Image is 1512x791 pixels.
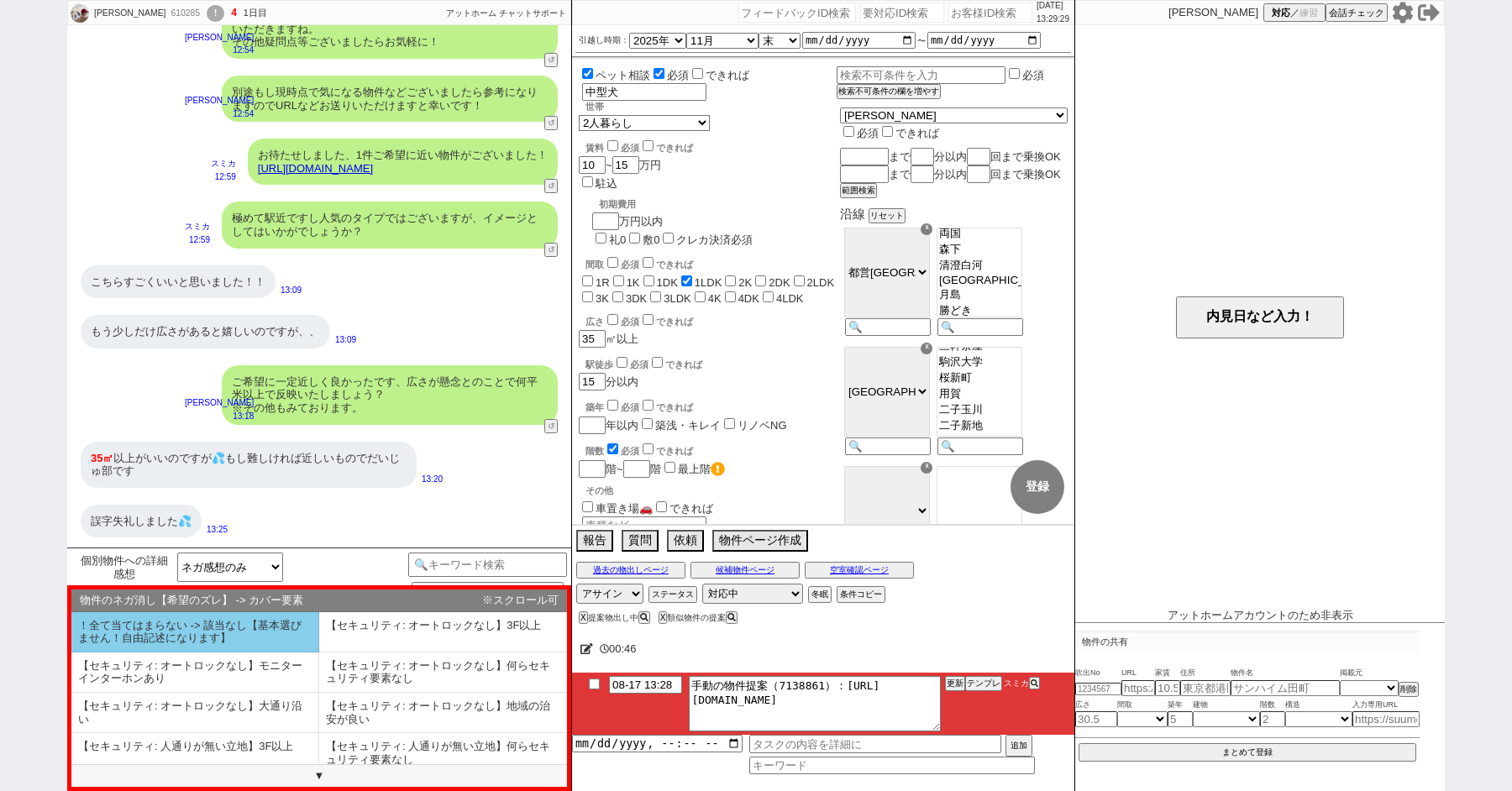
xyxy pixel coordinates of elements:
label: できれば [639,446,693,456]
button: ↺ [544,116,558,130]
li: 【セキュリティ: オートロックなし】大通り沿い [71,693,319,733]
p: スミカ [211,157,236,170]
label: 駐込 [596,177,617,190]
input: 2 [1260,711,1285,727]
button: ↺ [544,419,558,433]
label: クレカ決済必須 [676,233,753,246]
span: 吹出No [1075,667,1121,680]
label: 1R [596,276,610,289]
button: 条件コピー [837,586,885,603]
p: 13:20 [422,473,443,486]
option: 月島 [937,287,1021,303]
input: できれば [643,443,654,454]
span: 練習 [1299,7,1318,19]
label: 4K [708,292,722,305]
label: 敷0 [643,233,659,246]
input: 要対応ID検索 [860,3,944,23]
span: 物件名 [1231,667,1340,680]
label: ペット相談 [579,69,650,81]
input: できれば [882,126,893,137]
p: 13:09 [281,284,302,297]
label: できれば [689,69,749,81]
p: 12:59 [211,170,236,184]
span: URL [1121,667,1155,680]
div: ㎡以上 [579,312,837,348]
label: 〜 [917,36,926,45]
p: [PERSON_NAME] [185,396,254,410]
p: 12:54 [185,107,254,121]
span: 個別物件への詳細感想 [76,554,172,580]
button: 物件ページ作成 [712,530,808,552]
button: 検索不可条件の欄を増やす [837,84,941,99]
span: 建物 [1193,699,1260,712]
p: 13:18 [185,410,254,423]
p: その他 [585,485,837,497]
div: 分以内 [579,354,837,390]
span: スミカ [1002,678,1029,688]
span: 回まで乗換OK [990,150,1061,163]
button: 追加 [1005,735,1032,757]
input: 🔍キーワード検索 [408,553,567,577]
button: 物件不明【良い有り】 感想のみ (物件への感想) [412,582,564,624]
div: [PERSON_NAME] [92,7,165,20]
option: 駒沢大学 [937,354,1021,370]
input: できれば [692,68,703,79]
option: 用賀 [937,386,1021,402]
button: ステータス [648,586,697,603]
div: 提案物出し中 [579,613,654,622]
input: タスクの内容を詳細に [749,735,1001,753]
div: まで 分以内 [840,148,1068,165]
span: 家賃 [1155,667,1180,680]
label: できれば [639,143,693,153]
span: 必須 [857,127,879,139]
label: できれば [879,127,939,139]
p: 物件の共有 [1075,631,1420,652]
button: ↺ [544,179,558,193]
button: 更新 [945,676,965,691]
span: 入力専用URL [1352,699,1420,712]
p: 12:54 [185,44,254,57]
input: できれば [656,501,667,512]
label: 必須 [1022,69,1044,81]
div: ☓ [921,223,932,235]
button: 候補物件ページ [690,562,800,579]
input: キーワード [749,757,1035,774]
li: ！全て当てはまらない -> 該当なし【基本選びません！自由記述になります】 [71,612,319,652]
p: [PERSON_NAME] [1168,6,1258,19]
button: 内見日など入力！ [1176,296,1344,338]
input: 🔍 [937,318,1023,336]
div: 誤字失礼しました💦 [81,505,202,538]
button: リセット [869,208,906,223]
span: 広さ [1075,699,1117,712]
button: 削除 [1399,682,1419,697]
li: 【セキュリティ: 人通りが無い立地】何らセキュリティ要素なし [319,733,567,773]
div: 極めて駅近ですし人気のタイプではございますが、イメージとしてはいかがでしょうか？ [222,202,558,248]
label: できれば [639,259,693,270]
div: 年以内 [579,397,837,434]
li: 【セキュリティ: 人通りが無い立地】3F以上 [71,733,319,773]
div: 別途もし現時点で気になる物件などございましたら参考になりますのでURLなどお送りいただけますと幸いです！ [222,76,558,122]
div: 類似物件の提案 [659,613,743,622]
label: できれば [639,317,693,327]
input: フィードバックID検索 [738,3,856,23]
span: 対応 [1272,7,1290,19]
button: 冬眠 [808,586,832,603]
div: 駅徒歩 [585,354,837,371]
option: 勝どき [937,303,1021,319]
span: 間取 [1117,699,1168,712]
input: お客様ID検索 [948,3,1032,23]
span: 必須 [630,359,648,369]
div: 階数 [585,441,837,458]
input: https://suumo.jp/chintai/jnc_000022489271 [1121,680,1155,696]
label: 2LDK [807,276,835,289]
button: 依頼 [667,530,704,552]
label: 2K [738,276,752,289]
div: 築年 [585,397,837,414]
input: ペット相談 [582,68,593,79]
input: 🔍 [845,318,931,336]
div: ☓ [921,343,932,354]
input: 10.5 [1155,680,1180,696]
button: ↺ [544,243,558,257]
button: X [579,611,588,624]
option: 森下 [937,242,1021,258]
